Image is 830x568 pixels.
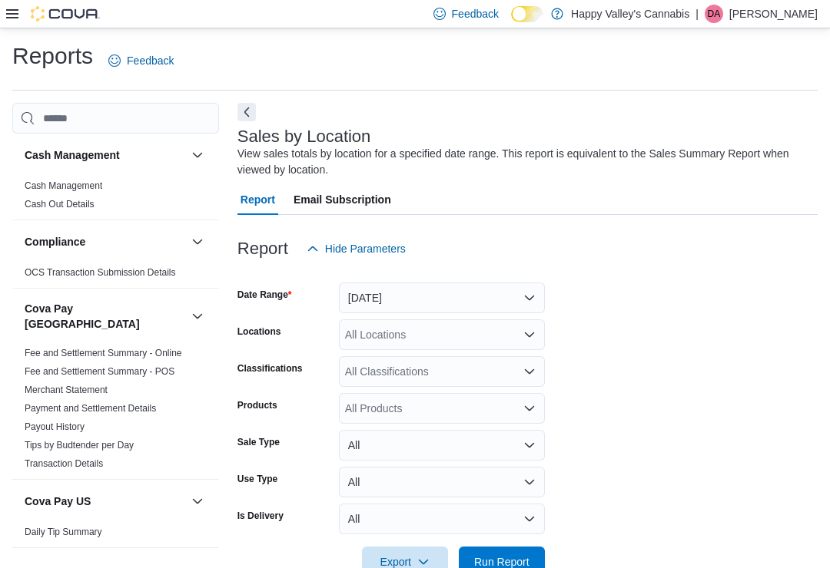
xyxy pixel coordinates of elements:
button: Compliance [188,233,207,251]
label: Is Delivery [237,510,284,522]
div: Cash Management [12,177,219,220]
label: Products [237,399,277,411]
h3: Report [237,239,288,258]
img: Cova [31,6,100,21]
label: Use Type [237,473,277,485]
div: Cova Pay US [12,523,219,547]
a: OCS Transaction Submission Details [25,267,176,278]
span: DA [708,5,721,23]
button: Cova Pay [GEOGRAPHIC_DATA] [188,307,207,325]
button: Cova Pay [GEOGRAPHIC_DATA] [25,301,185,332]
button: Cash Management [25,147,185,163]
button: All [339,430,545,461]
a: Cash Management [25,180,102,191]
span: Report [241,184,275,215]
div: View sales totals by location for a specified date range. This report is equivalent to the Sales ... [237,146,810,178]
a: Fee and Settlement Summary - POS [25,366,174,377]
label: Locations [237,325,281,338]
a: Cash Out Details [25,199,95,210]
h3: Cash Management [25,147,120,163]
button: Cova Pay US [25,494,185,509]
span: Hide Parameters [325,241,406,256]
span: Feedback [127,53,174,68]
a: Tips by Budtender per Day [25,440,134,451]
h1: Reports [12,41,93,71]
a: Fee and Settlement Summary - Online [25,348,182,358]
input: Dark Mode [511,6,543,22]
button: Compliance [25,234,185,249]
span: Email Subscription [294,184,391,215]
button: Cash Management [188,146,207,164]
button: [DATE] [339,282,545,313]
a: Daily Tip Summary [25,527,102,537]
button: All [339,467,545,497]
button: Open list of options [523,329,536,341]
div: David Asprey [705,5,723,23]
a: Transaction Details [25,458,103,469]
button: Open list of options [523,402,536,414]
a: Merchant Statement [25,385,108,395]
div: Cova Pay [GEOGRAPHIC_DATA] [12,344,219,479]
button: Hide Parameters [300,233,412,264]
button: Next [237,103,256,121]
button: Open list of options [523,365,536,378]
span: Feedback [452,6,499,21]
p: | [696,5,699,23]
a: Payout History [25,421,85,432]
p: Happy Valley's Cannabis [571,5,689,23]
label: Classifications [237,362,303,375]
button: All [339,504,545,534]
a: Feedback [102,45,180,76]
a: Payment and Settlement Details [25,403,156,414]
label: Sale Type [237,436,280,448]
span: Dark Mode [511,22,512,23]
div: Compliance [12,263,219,288]
h3: Compliance [25,234,85,249]
button: Cova Pay US [188,492,207,510]
h3: Cova Pay US [25,494,91,509]
p: [PERSON_NAME] [729,5,818,23]
h3: Sales by Location [237,127,371,146]
label: Date Range [237,289,292,301]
